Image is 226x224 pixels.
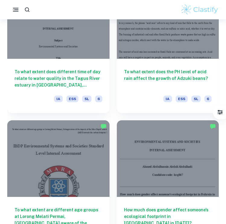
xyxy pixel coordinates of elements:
h6: To what extent does different time of day relate to water quality in the Tagus River estuary in [... [14,68,102,88]
span: SL [82,96,91,102]
span: IA [163,96,172,102]
span: SL [191,96,201,102]
span: 6 [204,96,212,102]
img: Marked [100,123,107,129]
span: ESS [66,96,78,102]
img: Clastify logo [180,4,219,16]
h6: To what extent does the PH level of acid rain affect the growth of Adzuki beans? [124,68,212,88]
span: IA [54,96,63,102]
span: 6 [95,96,102,102]
img: Marked [210,123,216,129]
span: ESS [176,96,188,102]
button: Filter [214,106,226,118]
